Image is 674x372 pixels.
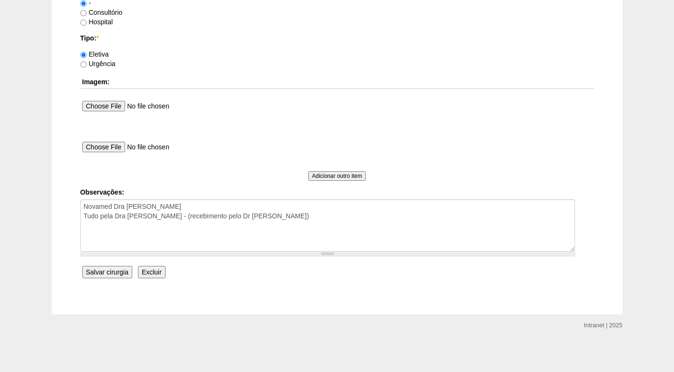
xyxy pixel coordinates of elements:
[80,187,594,197] label: Observações:
[138,266,166,278] input: Excluir
[80,61,87,68] input: Urgência
[80,10,87,16] input: Consultório
[80,60,116,68] label: Urgência
[96,34,98,42] span: Este campo é obrigatório.
[82,266,132,278] input: Salvar cirurgia
[80,75,594,89] th: Imagem:
[584,321,623,330] div: Intranet | 2025
[308,171,366,181] input: Adicionar outro item
[80,33,594,43] label: Tipo:
[80,50,109,58] label: Eletiva
[80,52,87,58] input: Eletiva
[80,9,123,16] label: Consultório
[80,20,87,26] input: Hospital
[80,18,113,26] label: Hospital
[80,199,575,252] textarea: Novamed Dra [PERSON_NAME] Tudo pela Dra [PERSON_NAME] - (recebimento pelo Dr [PERSON_NAME])
[80,0,87,7] input: -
